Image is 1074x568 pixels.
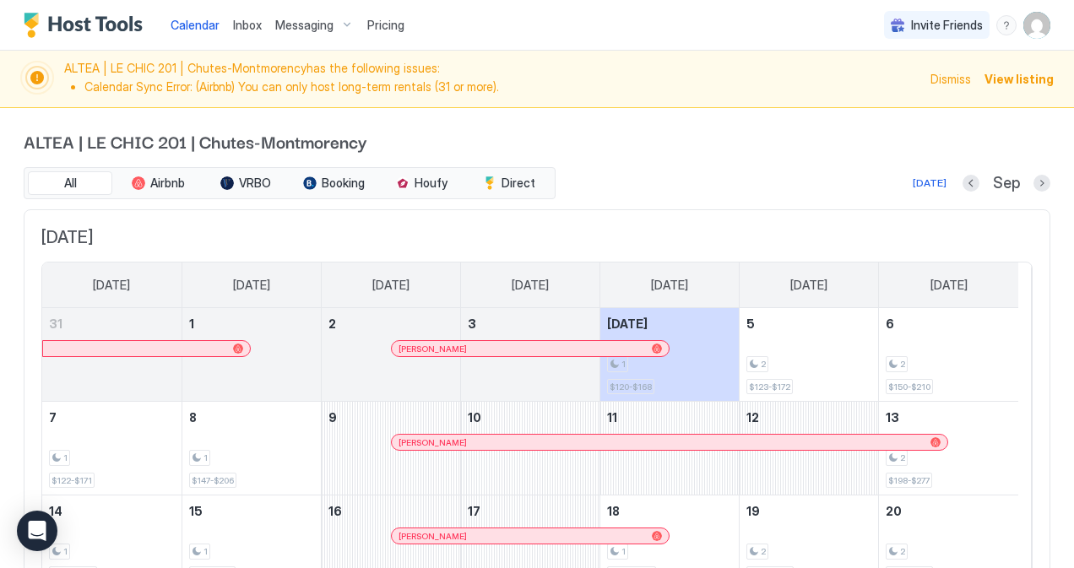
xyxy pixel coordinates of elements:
[415,176,447,191] span: Houfy
[24,167,556,199] div: tab-group
[182,495,321,527] a: September 15, 2025
[512,278,549,293] span: [DATE]
[886,316,894,331] span: 6
[651,278,688,293] span: [DATE]
[328,316,336,331] span: 2
[367,18,404,33] span: Pricing
[322,176,365,191] span: Booking
[879,402,1018,433] a: September 13, 2025
[1023,12,1050,39] div: User profile
[42,402,182,433] a: September 7, 2025
[17,511,57,551] div: Open Intercom Messenger
[189,410,197,425] span: 8
[321,308,460,402] td: September 2, 2025
[233,18,262,32] span: Inbox
[52,475,92,486] span: $122-$171
[328,410,337,425] span: 9
[49,316,62,331] span: 31
[740,402,878,433] a: September 12, 2025
[42,402,182,495] td: September 7, 2025
[502,176,535,191] span: Direct
[322,308,460,339] a: September 2, 2025
[322,402,460,433] a: September 9, 2025
[740,495,878,527] a: September 19, 2025
[996,15,1017,35] div: menu
[63,452,68,463] span: 1
[116,171,200,195] button: Airbnb
[461,402,599,433] a: September 10, 2025
[963,175,979,192] button: Previous month
[275,18,334,33] span: Messaging
[460,402,599,495] td: September 10, 2025
[600,402,740,495] td: September 11, 2025
[192,475,234,486] span: $147-$206
[461,308,599,339] a: September 3, 2025
[233,278,270,293] span: [DATE]
[42,495,182,527] a: September 14, 2025
[761,546,766,557] span: 2
[64,176,77,191] span: All
[467,171,551,195] button: Direct
[900,359,905,370] span: 2
[621,359,626,370] span: 1
[182,402,321,433] a: September 8, 2025
[42,308,182,402] td: August 31, 2025
[461,495,599,527] a: September 17, 2025
[182,402,321,495] td: September 8, 2025
[607,316,648,331] span: [DATE]
[468,316,476,331] span: 3
[879,402,1018,495] td: September 13, 2025
[984,70,1054,88] div: View listing
[761,359,766,370] span: 2
[888,381,930,392] span: $150-$210
[203,452,208,463] span: 1
[460,308,599,402] td: September 3, 2025
[610,381,652,392] span: $120-$168
[379,171,464,195] button: Houfy
[886,504,902,518] span: 20
[171,18,220,32] span: Calendar
[399,531,467,542] span: [PERSON_NAME]
[773,262,844,308] a: Friday
[900,546,905,557] span: 2
[600,495,739,527] a: September 18, 2025
[150,176,185,191] span: Airbnb
[930,278,968,293] span: [DATE]
[42,308,182,339] a: August 31, 2025
[468,504,480,518] span: 17
[399,344,662,354] div: [PERSON_NAME]
[621,546,626,557] span: 1
[189,504,203,518] span: 15
[203,171,288,195] button: VRBO
[216,262,287,308] a: Monday
[879,308,1018,402] td: September 6, 2025
[321,402,460,495] td: September 9, 2025
[49,504,62,518] span: 14
[993,174,1020,193] span: Sep
[913,176,947,191] div: [DATE]
[399,437,941,448] div: [PERSON_NAME]
[49,410,57,425] span: 7
[746,410,759,425] span: 12
[740,402,879,495] td: September 12, 2025
[911,18,983,33] span: Invite Friends
[634,262,705,308] a: Thursday
[322,495,460,527] a: September 16, 2025
[182,308,321,402] td: September 1, 2025
[746,504,760,518] span: 19
[239,176,271,191] span: VRBO
[64,61,920,97] span: ALTEA | LE CHIC 201 | Chutes-Montmorency has the following issues:
[399,437,467,448] span: [PERSON_NAME]
[749,381,790,392] span: $123-$172
[1033,175,1050,192] button: Next month
[189,316,194,331] span: 1
[468,410,481,425] span: 10
[888,475,930,486] span: $198-$277
[607,504,620,518] span: 18
[41,227,1033,248] span: [DATE]
[182,308,321,339] a: September 1, 2025
[930,70,971,88] div: Dismiss
[203,546,208,557] span: 1
[93,278,130,293] span: [DATE]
